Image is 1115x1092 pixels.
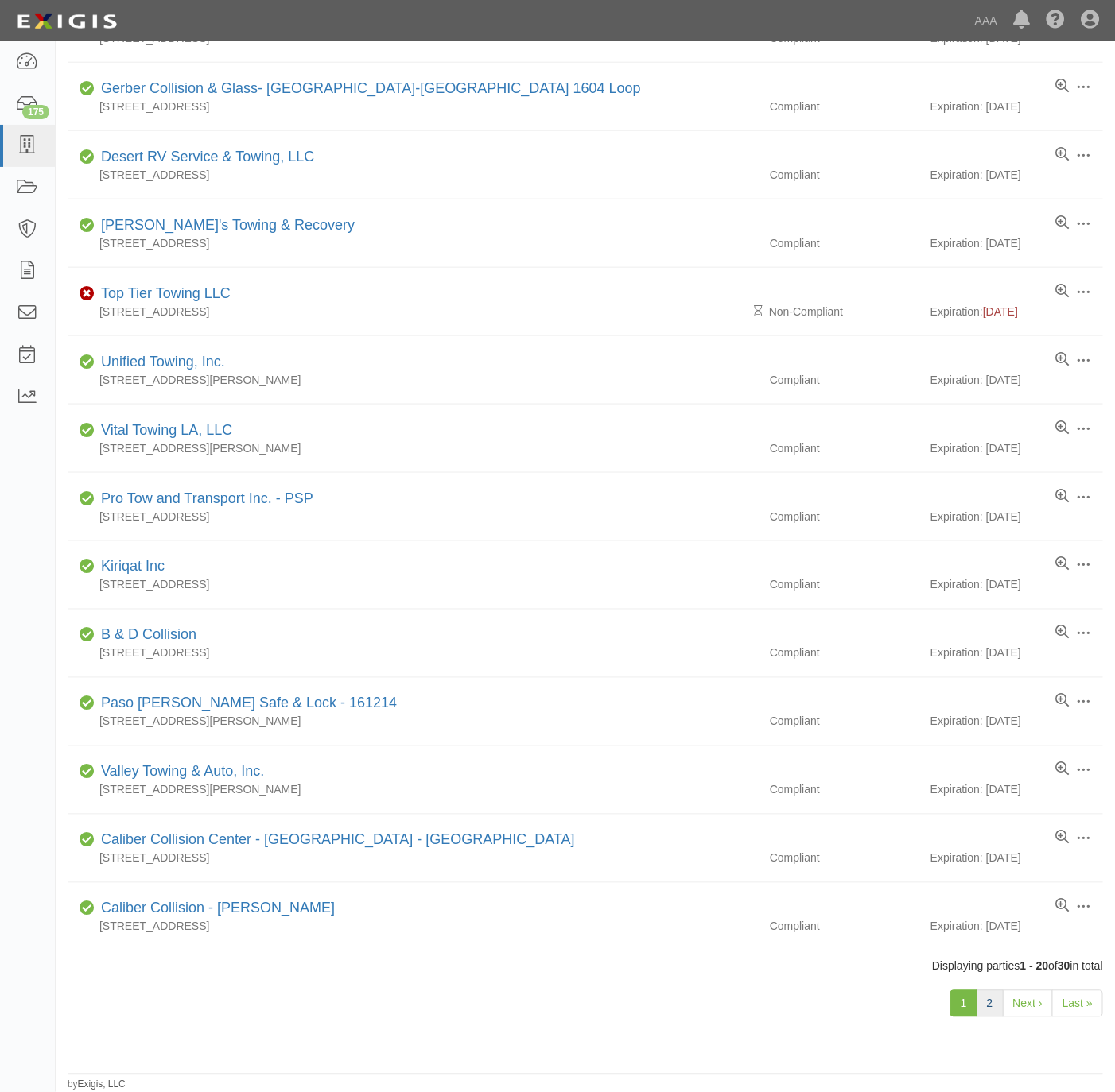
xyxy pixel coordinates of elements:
[930,440,1103,456] div: Expiration: [DATE]
[930,235,1103,251] div: Expiration: [DATE]
[1055,831,1069,846] a: View results summary
[68,509,758,525] div: [STREET_ADDRESS]
[754,306,763,317] i: Pending Review
[95,625,196,646] div: B & D Collision
[1055,694,1069,710] a: View results summary
[930,167,1103,183] div: Expiration: [DATE]
[1046,11,1065,30] i: Help Center - Complianz
[758,782,930,798] div: Compliant
[68,235,758,251] div: [STREET_ADDRESS]
[758,440,930,456] div: Compliant
[68,919,758,935] div: [STREET_ADDRESS]
[1052,990,1103,1017] a: Last »
[930,782,1103,798] div: Expiration: [DATE]
[68,304,758,319] div: [STREET_ADDRESS]
[80,494,95,505] i: Compliant
[80,630,95,641] i: Compliant
[56,958,1115,974] div: Displaying parties of in total
[1055,352,1069,368] a: View results summary
[101,285,231,301] a: Top Tier Towing LLC
[95,831,575,851] div: Caliber Collision Center - Los Angeles - Downtown
[758,372,930,388] div: Compliant
[1055,215,1069,231] a: View results summary
[1055,899,1069,915] a: View results summary
[1020,960,1049,973] b: 1 - 20
[1055,557,1069,573] a: View results summary
[101,80,641,96] a: Gerber Collision & Glass- [GEOGRAPHIC_DATA]-[GEOGRAPHIC_DATA] 1604 Loop
[95,762,264,783] div: Valley Towing & Auto, Inc.
[95,694,397,714] div: Paso Robles Safe & Lock - 161214
[68,850,758,866] div: [STREET_ADDRESS]
[758,714,930,730] div: Compliant
[758,919,930,935] div: Compliant
[80,904,95,915] i: Compliant
[68,645,758,661] div: [STREET_ADDRESS]
[101,764,264,780] a: Valley Towing & Auto, Inc.
[80,152,95,163] i: Compliant
[101,627,196,643] a: B & D Collision
[1055,284,1069,300] a: View results summary
[80,357,95,368] i: Compliant
[983,305,1018,318] span: [DATE]
[758,509,930,525] div: Compliant
[930,577,1103,593] div: Expiration: [DATE]
[80,699,95,710] i: Compliant
[758,850,930,866] div: Compliant
[758,645,930,661] div: Compliant
[95,215,355,236] div: Jay's Towing & Recovery
[101,354,225,370] a: Unified Towing, Inc.
[1055,79,1069,95] a: View results summary
[68,167,758,183] div: [STREET_ADDRESS]
[1055,762,1069,778] a: View results summary
[68,372,758,388] div: [STREET_ADDRESS][PERSON_NAME]
[101,422,232,438] a: Vital Towing LA, LLC
[930,509,1103,525] div: Expiration: [DATE]
[12,7,122,36] img: logo-5460c22ac91f19d4615b14bd174203de0afe785f0fc80cf4dbbc73dc1793850b.png
[68,714,758,730] div: [STREET_ADDRESS][PERSON_NAME]
[758,577,930,593] div: Compliant
[101,217,355,233] a: [PERSON_NAME]'s Towing & Recovery
[68,782,758,798] div: [STREET_ADDRESS][PERSON_NAME]
[80,425,95,436] i: Compliant
[1055,147,1069,163] a: View results summary
[80,83,95,95] i: Compliant
[80,288,95,300] i: Non-Compliant
[1055,420,1069,436] a: View results summary
[101,149,314,165] a: Desert RV Service & Towing, LLC
[101,490,313,506] a: Pro Tow and Transport Inc. - PSP
[930,372,1103,388] div: Expiration: [DATE]
[1003,990,1053,1017] a: Next ›
[1058,960,1070,973] b: 30
[758,235,930,251] div: Compliant
[930,99,1103,114] div: Expiration: [DATE]
[930,919,1103,935] div: Expiration: [DATE]
[95,899,335,920] div: Caliber Collision - Denton
[95,420,232,441] div: Vital Towing LA, LLC
[68,440,758,456] div: [STREET_ADDRESS][PERSON_NAME]
[22,105,49,119] div: 175
[80,220,95,231] i: Compliant
[950,990,977,1017] a: 1
[95,557,165,578] div: Kiriqat Inc
[101,559,165,575] a: Kiriqat Inc
[80,562,95,573] i: Compliant
[101,695,397,711] a: Paso [PERSON_NAME] Safe & Lock - 161214
[101,832,575,848] a: Caliber Collision Center - [GEOGRAPHIC_DATA] - [GEOGRAPHIC_DATA]
[930,714,1103,730] div: Expiration: [DATE]
[101,900,335,916] a: Caliber Collision - [PERSON_NAME]
[95,352,225,373] div: Unified Towing, Inc.
[967,5,1005,37] a: AAA
[95,79,641,99] div: Gerber Collision & Glass- San Antonio-TX 1604 Loop
[68,577,758,593] div: [STREET_ADDRESS]
[80,835,95,846] i: Compliant
[95,284,231,304] div: Top Tier Towing LLC
[68,1078,126,1092] small: by
[1055,489,1069,505] a: View results summary
[80,767,95,778] i: Compliant
[95,489,313,509] div: Pro Tow and Transport Inc. - PSP
[930,850,1103,866] div: Expiration: [DATE]
[95,147,314,168] div: Desert RV Service & Towing, LLC
[758,167,930,183] div: Compliant
[930,304,1103,319] div: Expiration:
[78,1079,126,1090] a: Exigis, LLC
